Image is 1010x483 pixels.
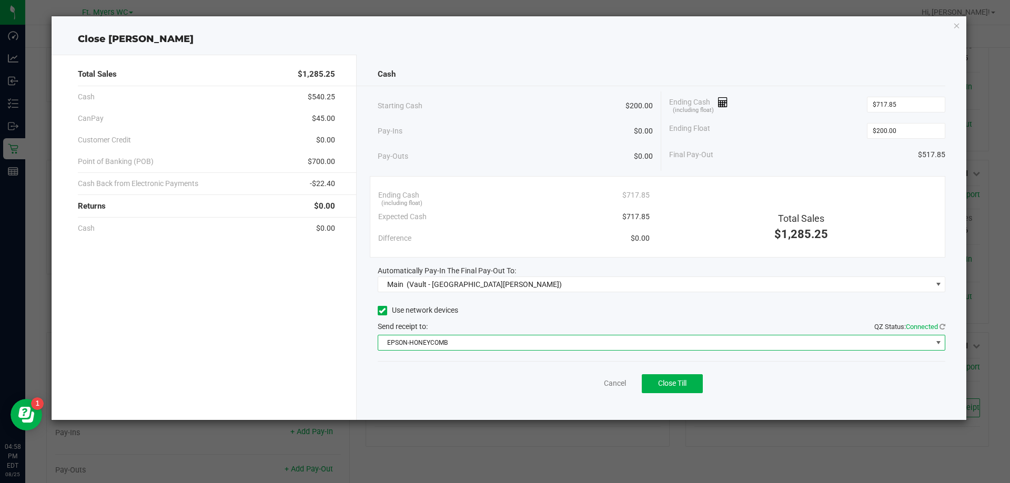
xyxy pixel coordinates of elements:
span: Pay-Outs [378,151,408,162]
span: $717.85 [622,211,650,222]
span: CanPay [78,113,104,124]
span: Cash [78,223,95,234]
div: Returns [78,195,335,218]
span: $1,285.25 [298,68,335,80]
span: QZ Status: [874,323,945,331]
span: Connected [906,323,938,331]
span: $1,285.25 [774,228,828,241]
iframe: Resource center unread badge [31,397,44,410]
span: Ending Float [669,123,710,139]
span: Final Pay-Out [669,149,713,160]
span: Cash [378,68,396,80]
span: (Vault - [GEOGRAPHIC_DATA][PERSON_NAME]) [407,280,562,289]
span: $0.00 [631,233,650,244]
span: Ending Cash [669,97,728,112]
span: $700.00 [308,156,335,167]
span: Main [387,280,403,289]
span: $45.00 [312,113,335,124]
span: $200.00 [625,100,653,111]
iframe: Resource center [11,399,42,430]
span: Automatically Pay-In The Final Pay-Out To: [378,266,516,275]
span: Total Sales [78,68,117,80]
span: (including float) [381,199,422,208]
span: Pay-Ins [378,126,402,137]
span: Starting Cash [378,100,422,111]
span: Point of Banking (POB) [78,156,154,167]
span: $0.00 [316,223,335,234]
span: $517.85 [918,149,945,160]
span: -$22.40 [310,178,335,189]
span: Cash Back from Electronic Payments [78,178,198,189]
span: Expected Cash [378,211,427,222]
button: Close Till [642,374,703,393]
span: Close Till [658,379,686,387]
span: $0.00 [316,135,335,146]
span: Difference [378,233,411,244]
span: $0.00 [634,151,653,162]
span: Customer Credit [78,135,131,146]
label: Use network devices [378,305,458,316]
span: Total Sales [778,213,824,224]
span: Ending Cash [378,190,419,201]
span: Send receipt to: [378,322,428,331]
span: $0.00 [634,126,653,137]
span: $717.85 [622,190,650,201]
span: $540.25 [308,91,335,102]
span: Cash [78,91,95,102]
span: (including float) [673,106,714,115]
a: Cancel [604,378,626,389]
span: $0.00 [314,200,335,212]
div: Close [PERSON_NAME] [52,32,967,46]
span: EPSON-HONEYCOMB [378,335,932,350]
